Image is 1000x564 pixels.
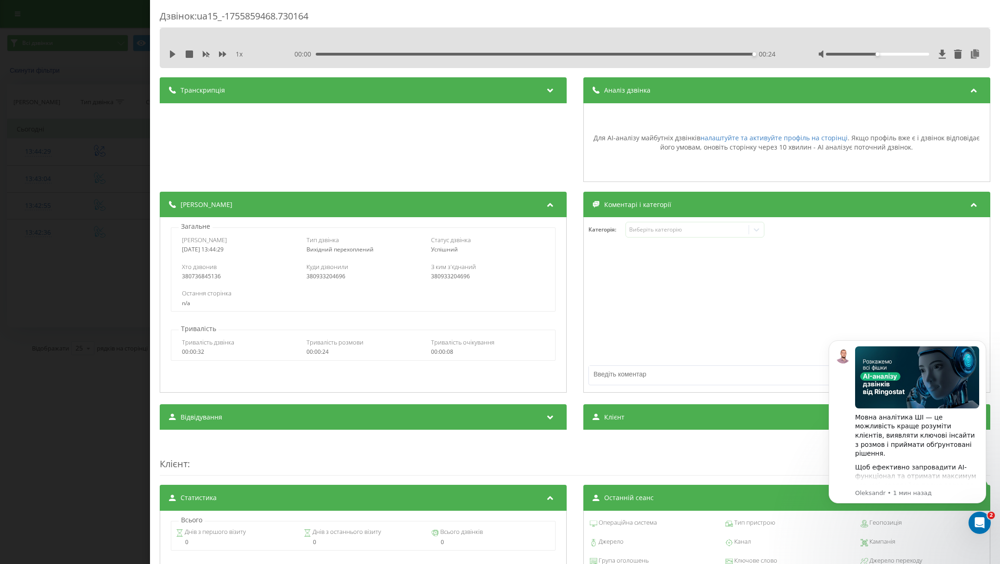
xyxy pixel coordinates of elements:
span: Всього дзвінків [439,527,483,537]
a: налаштуйте та активуйте профіль на сторінці [700,133,848,142]
div: n/a [182,300,544,307]
span: Коментарі і категорії [604,200,671,209]
span: Днів з останнього візиту [311,527,381,537]
iframe: Intercom notifications сообщение [815,326,1000,539]
span: Транскрипція [181,86,225,95]
span: Клієнт [604,413,625,422]
span: Успішний [431,245,458,253]
div: 00:00:32 [182,349,295,355]
span: Статистика [181,493,217,502]
div: Дзвінок : ua15_-1755859468.730164 [160,10,990,28]
h4: Категорія : [588,226,625,233]
span: Джерело [597,537,624,546]
span: Хто дзвонив [182,263,217,271]
span: Останній сеанс [604,493,654,502]
span: Тривалість дзвінка [182,338,234,346]
span: Тип пристрою [733,518,775,527]
span: 1 x [236,50,243,59]
span: Тип дзвінка [306,236,339,244]
span: Відвідування [181,413,222,422]
span: [PERSON_NAME] [182,236,227,244]
p: Всього [179,515,205,525]
span: Вихідний перехоплений [306,245,374,253]
span: Днів з першого візиту [183,527,246,537]
div: Виберіть категорію [629,226,745,233]
span: Канал [733,537,751,546]
span: Операційна система [597,518,657,527]
p: Загальне [179,222,212,231]
iframe: Intercom live chat [969,512,991,534]
div: Для AI-аналізу майбутніх дзвінків . Якщо профіль вже є і дзвінок відповідає його умовам, оновіть ... [588,133,985,151]
span: 00:00 [294,50,316,59]
span: Тривалість очікування [431,338,494,346]
div: 0 [431,539,550,545]
span: Аналіз дзвінка [604,86,650,95]
div: 00:00:24 [306,349,420,355]
span: Куди дзвонили [306,263,348,271]
span: 00:24 [759,50,775,59]
span: Статус дзвінка [431,236,471,244]
span: Тривалість розмови [306,338,363,346]
div: 380736845136 [182,273,295,280]
span: Клієнт [160,457,187,470]
div: 0 [176,539,295,545]
div: 380933204696 [431,273,544,280]
div: [DATE] 13:44:29 [182,246,295,253]
span: [PERSON_NAME] [181,200,232,209]
span: Кампанія [868,537,895,546]
p: Тривалість [179,324,219,333]
span: З ким з'єднаний [431,263,476,271]
div: Accessibility label [876,52,880,56]
div: : [160,439,990,476]
div: 00:00:08 [431,349,544,355]
div: 380933204696 [306,273,420,280]
div: 0 [304,539,423,545]
span: Остання сторінка [182,289,231,297]
span: 2 [987,512,995,519]
div: Accessibility label [752,52,756,56]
